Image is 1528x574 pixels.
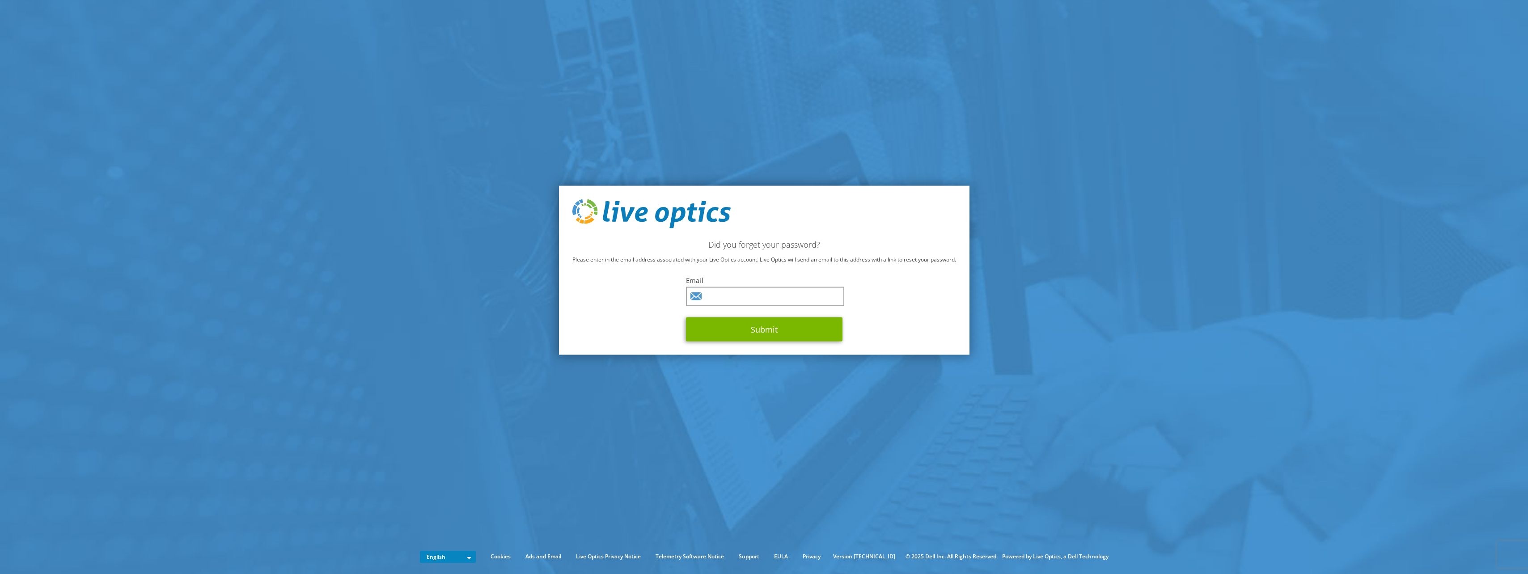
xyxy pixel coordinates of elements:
img: live_optics_svg.svg [572,199,731,228]
a: Support [732,552,766,561]
a: EULA [767,552,795,561]
p: Please enter in the email address associated with your Live Optics account. Live Optics will send... [572,255,956,265]
a: Cookies [484,552,517,561]
a: Live Optics Privacy Notice [569,552,648,561]
a: Ads and Email [519,552,568,561]
h2: Did you forget your password? [572,240,956,249]
li: Powered by Live Optics, a Dell Technology [1002,552,1109,561]
a: Telemetry Software Notice [649,552,731,561]
label: Email [686,276,842,285]
li: © 2025 Dell Inc. All Rights Reserved [901,552,1001,561]
li: Version [TECHNICAL_ID] [829,552,900,561]
button: Submit [686,317,842,342]
a: Privacy [796,552,827,561]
